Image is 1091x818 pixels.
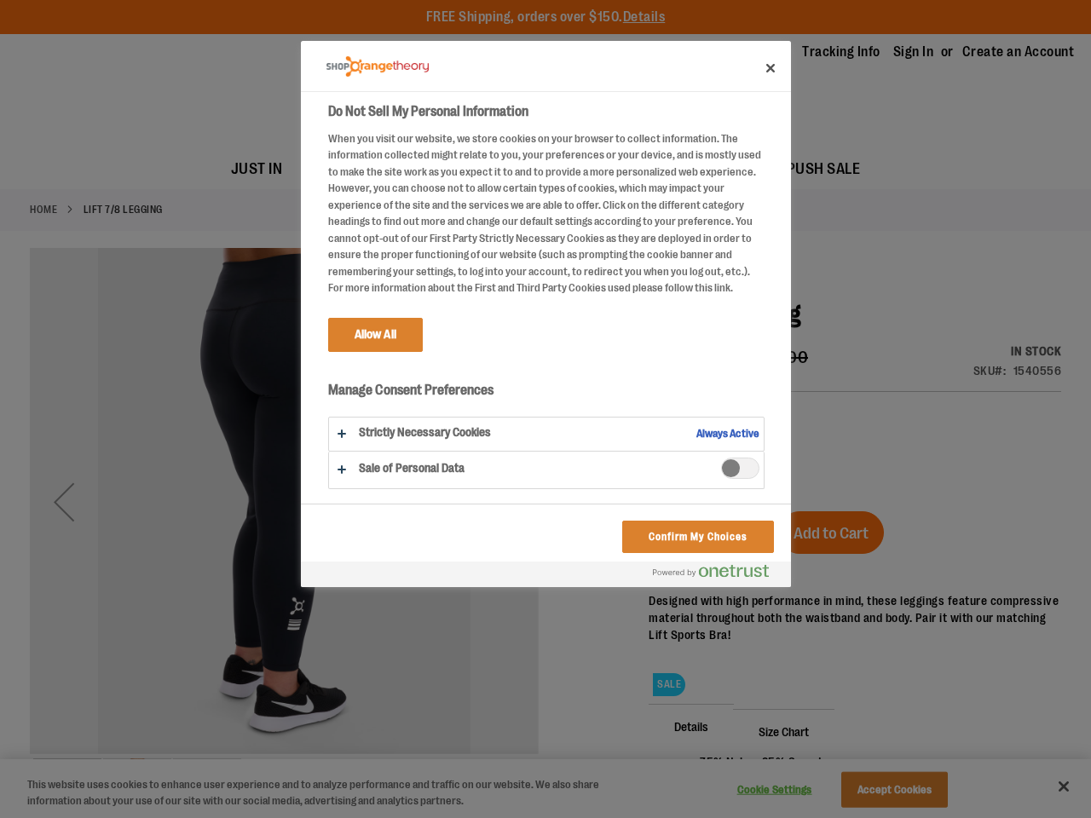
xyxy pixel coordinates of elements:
[328,130,765,297] div: When you visit our website, we store cookies on your browser to collect information. The informat...
[653,564,782,585] a: Powered by OneTrust Opens in a new Tab
[328,318,423,352] button: Allow All
[301,41,791,587] div: Preference center
[721,458,759,479] span: Sale of Personal Data
[326,56,429,78] img: Company Logo
[301,41,791,587] div: Do Not Sell My Personal Information
[328,101,765,122] h2: Do Not Sell My Personal Information
[622,521,773,553] button: Confirm My Choices
[653,564,769,578] img: Powered by OneTrust Opens in a new Tab
[326,49,429,84] div: Company Logo
[752,49,789,87] button: Close
[328,382,765,408] h3: Manage Consent Preferences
